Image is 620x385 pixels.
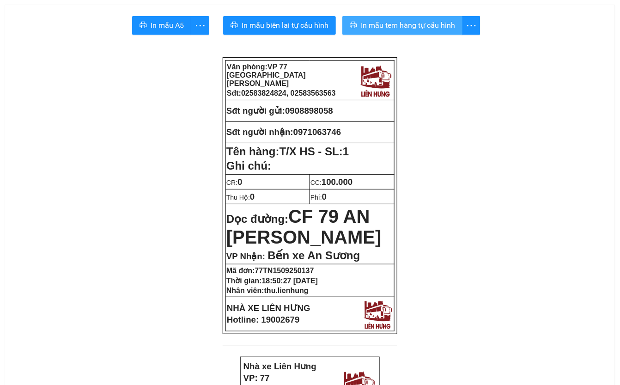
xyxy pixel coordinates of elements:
[226,179,243,186] span: CR:
[227,63,306,87] strong: Văn phòng:
[226,267,314,275] strong: Mã đơn:
[227,89,336,97] strong: Sđt:
[322,192,327,202] span: 0
[132,16,191,35] button: printerIn mẫu A5
[342,16,462,35] button: printerIn mẫu tem hàng tự cấu hình
[226,106,285,116] strong: Sđt người gửi:
[227,63,306,87] span: VP 77 [GEOGRAPHIC_DATA][PERSON_NAME]
[462,20,480,31] span: more
[226,145,349,158] strong: Tên hàng:
[226,127,293,137] strong: Sđt người nhận:
[250,192,255,202] span: 0
[262,277,318,285] span: 18:50:27 [DATE]
[191,16,209,35] button: more
[151,19,184,31] span: In mẫu A5
[191,20,209,31] span: more
[3,16,95,56] strong: VP: 77 [GEOGRAPHIC_DATA][PERSON_NAME][GEOGRAPHIC_DATA]
[350,21,357,30] span: printer
[267,249,360,262] span: Bến xe An Sương
[226,287,309,294] strong: Nhân viên:
[38,60,101,70] strong: Phiếu gửi hàng
[255,267,314,275] span: 77TN1509250137
[310,179,353,186] span: CC:
[231,21,238,30] span: printer
[361,19,455,31] span: In mẫu tem hàng tự cấu hình
[280,145,349,158] span: T/X HS - SL:
[226,206,382,247] span: CF 79 AN [PERSON_NAME]
[462,16,480,35] button: more
[226,213,382,246] strong: Dọc đường:
[362,298,394,330] img: logo
[226,159,271,172] span: Ghi chú:
[241,89,336,97] span: 02583824824, 02583563563
[140,21,147,30] span: printer
[358,63,393,98] img: logo
[322,177,353,187] span: 100.000
[242,19,328,31] span: In mẫu biên lai tự cấu hình
[226,194,255,201] span: Thu Hộ:
[264,287,309,294] span: thu.lienhung
[227,303,310,313] strong: NHÀ XE LIÊN HƯNG
[226,251,265,261] span: VP Nhận:
[99,12,135,50] img: logo
[285,106,333,116] span: 0908898058
[226,277,318,285] strong: Thời gian:
[227,315,300,324] strong: Hotline: 19002679
[343,145,349,158] span: 1
[310,194,327,201] span: Phí:
[293,127,341,137] span: 0971063746
[223,16,336,35] button: printerIn mẫu biên lai tự cấu hình
[3,5,76,14] strong: Nhà xe Liên Hưng
[243,361,316,371] strong: Nhà xe Liên Hưng
[237,177,242,187] span: 0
